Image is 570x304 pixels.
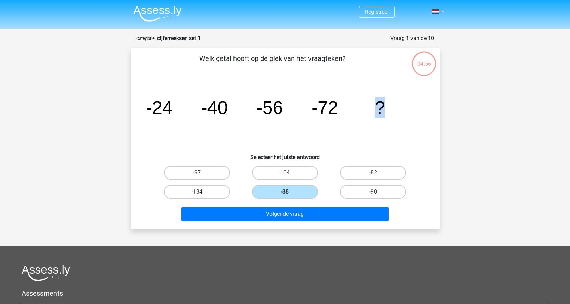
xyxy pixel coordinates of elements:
a: Registreer [365,9,389,15]
label: -97 [164,166,230,180]
tspan: -40 [201,97,228,118]
tspan: ? [375,97,385,118]
div: 04:56 [411,51,437,68]
label: -184 [164,185,230,199]
small: Categorie: [136,36,156,41]
strong: cijferreeksen set 1 [157,35,201,41]
div: Vraag 1 van de 10 [390,34,434,42]
tspan: -24 [146,97,173,118]
img: Assessly logo [22,265,70,281]
label: -82 [340,166,406,180]
label: 104 [252,166,318,180]
label: -90 [340,185,406,199]
h6: Selecteer het juiste antwoord [142,148,429,160]
img: Assessly [133,5,182,22]
h5: Assessments [22,289,548,298]
button: Volgende vraag [181,207,389,221]
tspan: -72 [312,97,338,118]
p: Welk getal hoort op de plek van het vraagteken? [142,53,403,74]
label: -88 [252,185,318,199]
tspan: -56 [256,97,283,118]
